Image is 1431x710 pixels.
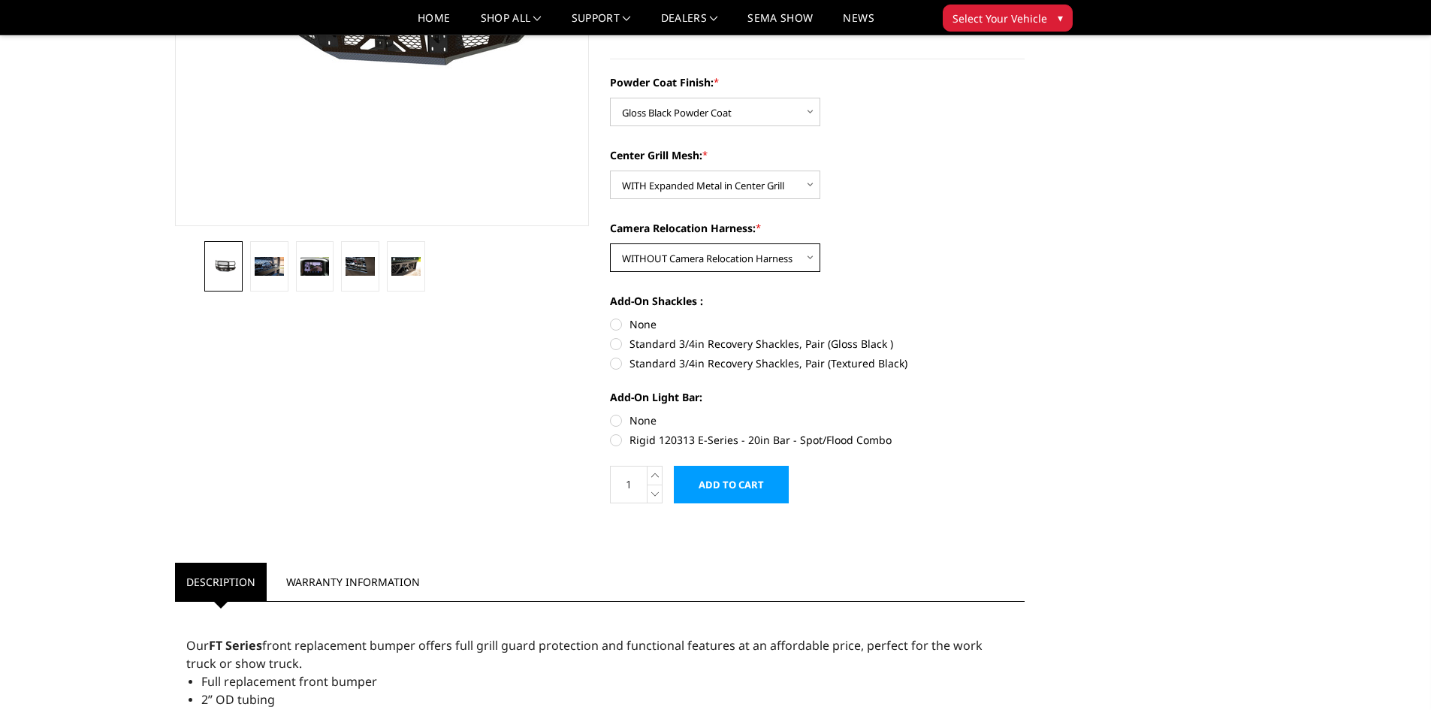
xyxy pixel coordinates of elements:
label: Camera Relocation Harness: [610,220,1025,236]
label: Add-On Light Bar: [610,389,1025,405]
a: Dealers [661,13,718,35]
strong: FT Series [209,637,262,654]
label: Standard 3/4in Recovery Shackles, Pair (Gloss Black ) [610,336,1025,352]
a: Home [418,13,450,35]
img: 2023-2025 Ford F450-550 - FT Series - Extreme Front Bumper [255,257,284,276]
a: News [843,13,874,35]
button: Select Your Vehicle [943,5,1073,32]
span: Our front replacement bumper offers full grill guard protection and functional features at an aff... [186,637,983,672]
img: 2023-2025 Ford F450-550 - FT Series - Extreme Front Bumper [346,257,375,276]
iframe: Chat Widget [1356,638,1431,710]
span: Select Your Vehicle [952,11,1047,26]
a: Support [572,13,631,35]
label: None [610,412,1025,428]
span: Full replacement front bumper [201,673,377,690]
label: None [610,316,1025,332]
input: Add to Cart [674,466,789,503]
label: Add-On Shackles : [610,293,1025,309]
label: Rigid 120313 E-Series - 20in Bar - Spot/Flood Combo [610,432,1025,448]
span: 2” OD tubing [201,691,275,708]
label: Powder Coat Finish: [610,74,1025,90]
img: Clear View Camera: Relocate your front camera and keep the functionality completely. [300,257,330,276]
label: Center Grill Mesh: [610,147,1025,163]
a: Description [175,563,267,601]
a: shop all [481,13,542,35]
span: ▾ [1058,10,1063,26]
a: SEMA Show [747,13,813,35]
img: 2023-2025 Ford F450-550 - FT Series - Extreme Front Bumper [209,259,238,273]
label: Standard 3/4in Recovery Shackles, Pair (Textured Black) [610,355,1025,371]
a: Warranty Information [275,563,431,601]
img: 2023-2025 Ford F450-550 - FT Series - Extreme Front Bumper [391,257,421,276]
